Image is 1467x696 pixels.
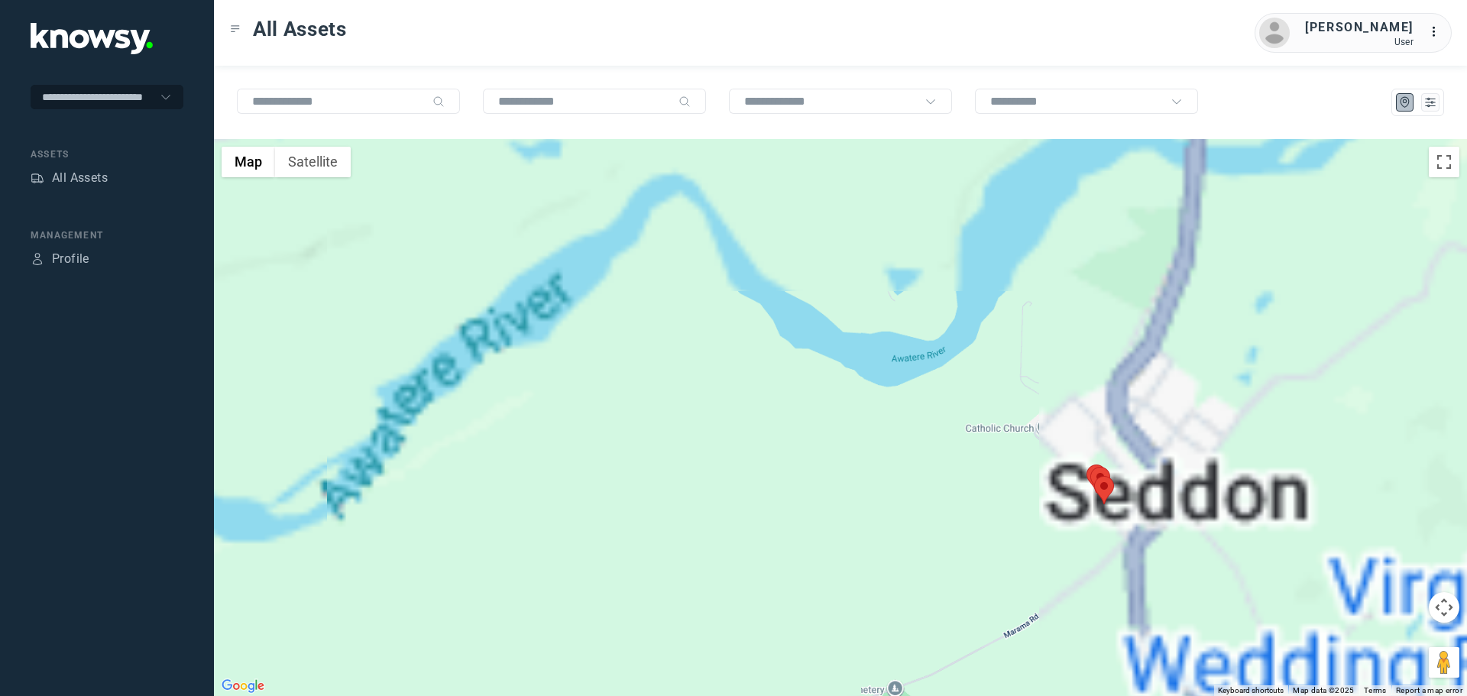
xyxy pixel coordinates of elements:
[678,95,691,108] div: Search
[1429,147,1459,177] button: Toggle fullscreen view
[31,228,183,242] div: Management
[1398,95,1412,109] div: Map
[31,23,153,54] img: Application Logo
[31,169,108,187] a: AssetsAll Assets
[1305,18,1414,37] div: [PERSON_NAME]
[52,250,89,268] div: Profile
[1305,37,1414,47] div: User
[1429,23,1447,41] div: :
[31,147,183,161] div: Assets
[253,15,347,43] span: All Assets
[218,676,268,696] a: Open this area in Google Maps (opens a new window)
[31,252,44,266] div: Profile
[222,147,275,177] button: Show street map
[31,171,44,185] div: Assets
[52,169,108,187] div: All Assets
[218,676,268,696] img: Google
[1218,685,1284,696] button: Keyboard shortcuts
[1293,686,1355,694] span: Map data ©2025
[432,95,445,108] div: Search
[275,147,351,177] button: Show satellite imagery
[1423,95,1437,109] div: List
[1364,686,1387,694] a: Terms (opens in new tab)
[1430,26,1445,37] tspan: ...
[1429,647,1459,678] button: Drag Pegman onto the map to open Street View
[1396,686,1462,694] a: Report a map error
[1259,18,1290,48] img: avatar.png
[1429,23,1447,44] div: :
[1429,592,1459,623] button: Map camera controls
[230,24,241,34] div: Toggle Menu
[31,250,89,268] a: ProfileProfile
